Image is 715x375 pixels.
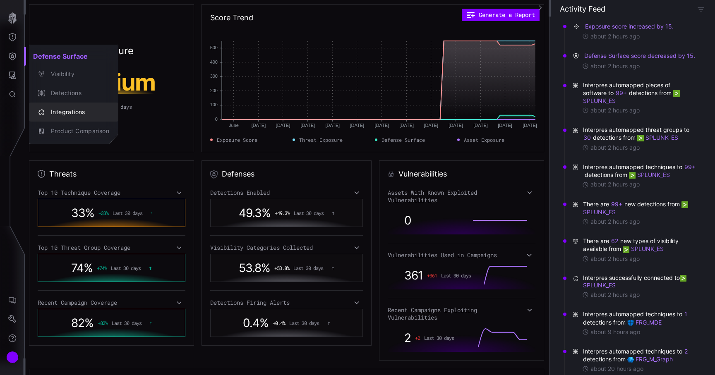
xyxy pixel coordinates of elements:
[29,122,118,141] button: Product Comparison
[47,126,109,136] div: Product Comparison
[29,84,118,103] button: Detections
[29,103,118,122] button: Integrations
[29,64,118,84] button: Visibility
[47,69,109,79] div: Visibility
[47,107,109,117] div: Integrations
[47,88,109,98] div: Detections
[29,48,118,64] h2: Defense Surface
